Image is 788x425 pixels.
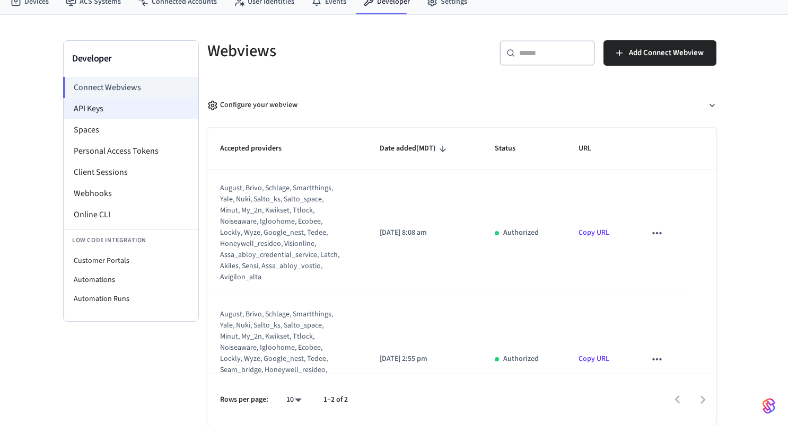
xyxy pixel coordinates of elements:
[64,270,198,289] li: Automations
[64,251,198,270] li: Customer Portals
[207,91,716,119] button: Configure your webview
[64,204,198,225] li: Online CLI
[380,353,469,365] p: [DATE] 2:55 pm
[64,119,198,140] li: Spaces
[323,394,348,405] p: 1–2 of 2
[64,98,198,119] li: API Keys
[207,40,456,62] h5: Webviews
[579,353,609,364] a: Copy URL
[220,394,268,405] p: Rows per page:
[64,183,198,204] li: Webhooks
[503,353,539,365] p: Authorized
[281,392,307,408] div: 10
[63,77,198,98] li: Connect Webviews
[64,229,198,251] li: Low Code Integration
[380,140,450,157] span: Date added(MDT)
[220,309,341,409] div: august, brivo, schlage, smartthings, yale, nuki, salto_ks, salto_space, minut, my_2n, kwikset, tt...
[207,100,297,111] div: Configure your webview
[207,128,716,422] table: sticky table
[64,140,198,162] li: Personal Access Tokens
[579,227,609,238] a: Copy URL
[629,46,704,60] span: Add Connect Webview
[220,140,295,157] span: Accepted providers
[72,51,190,66] h3: Developer
[380,227,469,238] p: [DATE] 8:08 am
[64,162,198,183] li: Client Sessions
[603,40,716,66] button: Add Connect Webview
[763,397,775,414] img: SeamLogoGradient.69752ec5.svg
[64,289,198,308] li: Automation Runs
[220,183,341,283] div: august, brivo, schlage, smartthings, yale, nuki, salto_ks, salto_space, minut, my_2n, kwikset, tt...
[503,227,539,238] p: Authorized
[579,140,605,157] span: URL
[495,140,529,157] span: Status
